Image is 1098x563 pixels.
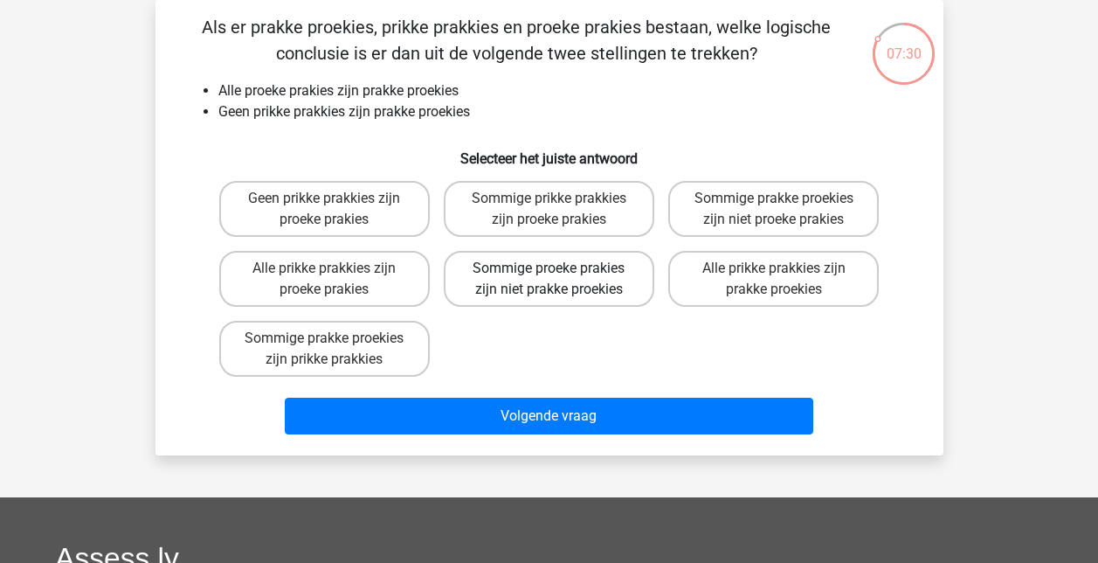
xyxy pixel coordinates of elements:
label: Geen prikke prakkies zijn proeke prakies [219,181,430,237]
label: Alle prikke prakkies zijn proeke prakies [219,251,430,307]
li: Alle proeke prakies zijn prakke proekies [218,80,915,101]
label: Sommige prakke proekies zijn prikke prakkies [219,321,430,377]
label: Sommige prakke proekies zijn niet proeke prakies [668,181,879,237]
li: Geen prikke prakkies zijn prakke proekies [218,101,915,122]
div: 07:30 [871,21,936,65]
label: Sommige proeke prakies zijn niet prakke proekies [444,251,654,307]
label: Alle prikke prakkies zijn prakke proekies [668,251,879,307]
label: Sommige prikke prakkies zijn proeke prakies [444,181,654,237]
p: Als er prakke proekies, prikke prakkies en proeke prakies bestaan, welke logische conclusie is er... [183,14,850,66]
h6: Selecteer het juiste antwoord [183,136,915,167]
button: Volgende vraag [285,398,813,434]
